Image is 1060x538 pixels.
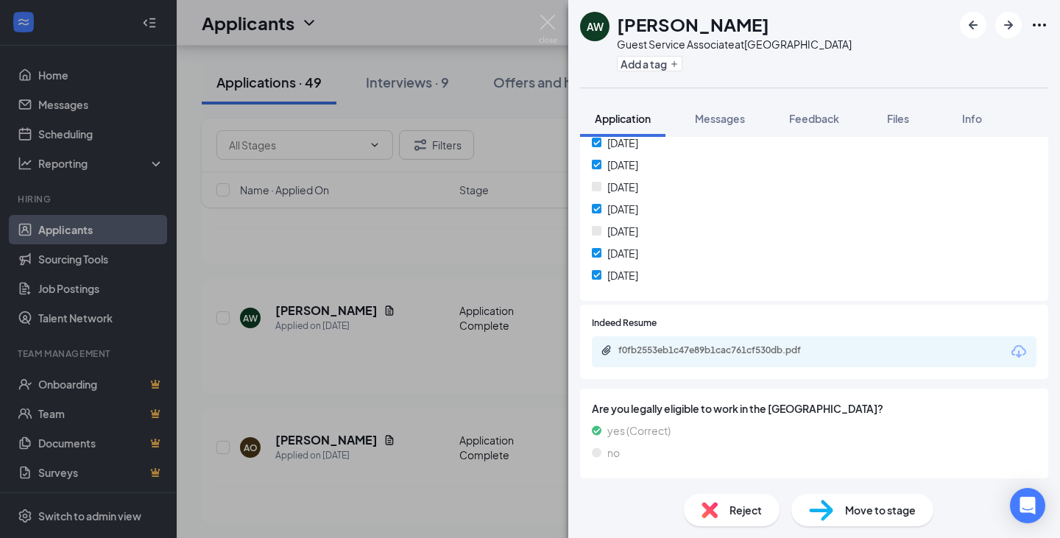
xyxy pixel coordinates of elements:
div: Open Intercom Messenger [1010,488,1045,523]
span: Files [887,112,909,125]
svg: Paperclip [601,344,612,356]
span: [DATE] [607,179,638,195]
span: yes (Correct) [607,422,671,439]
span: Are you legally eligible to work in the [GEOGRAPHIC_DATA]? [592,400,1036,417]
span: Move to stage [845,502,916,518]
span: Reject [729,502,762,518]
span: [DATE] [607,201,638,217]
svg: Plus [670,60,679,68]
span: Application [595,112,651,125]
span: [DATE] [607,157,638,173]
svg: Ellipses [1031,16,1048,34]
svg: Download [1010,343,1028,361]
span: no [607,445,620,461]
div: AW [587,19,604,34]
span: [DATE] [607,267,638,283]
a: Paperclipf0fb2553eb1c47e89b1cac761cf530db.pdf [601,344,839,358]
button: PlusAdd a tag [617,56,682,71]
svg: ArrowLeftNew [964,16,982,34]
button: ArrowLeftNew [960,12,986,38]
div: Guest Service Associate at [GEOGRAPHIC_DATA] [617,37,852,52]
svg: ArrowRight [1000,16,1017,34]
span: Indeed Resume [592,316,657,330]
span: Feedback [789,112,839,125]
button: ArrowRight [995,12,1022,38]
span: [DATE] [607,245,638,261]
div: f0fb2553eb1c47e89b1cac761cf530db.pdf [618,344,824,356]
span: Info [962,112,982,125]
span: [DATE] [607,135,638,151]
h1: [PERSON_NAME] [617,12,769,37]
span: [DATE] [607,223,638,239]
span: Messages [695,112,745,125]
